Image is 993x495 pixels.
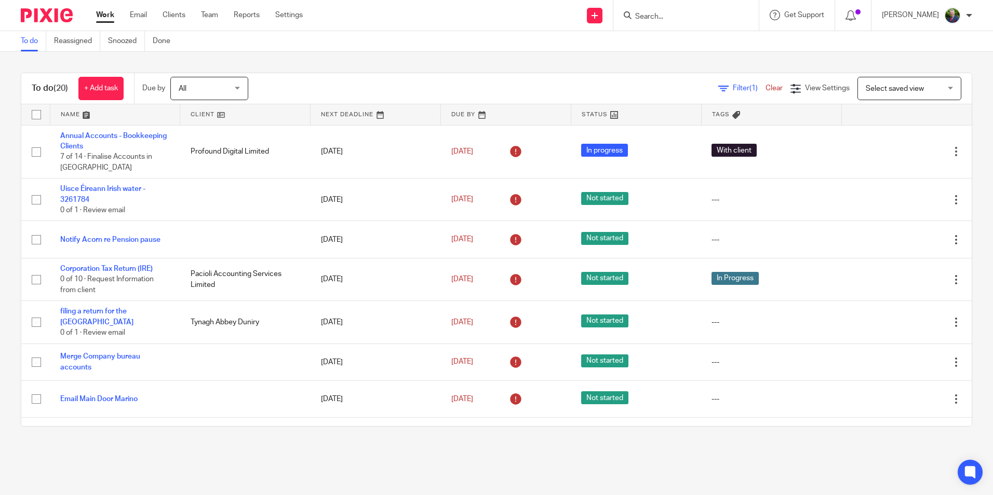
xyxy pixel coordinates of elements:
a: filing a return for the [GEOGRAPHIC_DATA] [60,308,133,325]
span: Filter [733,85,766,92]
span: With client [712,144,757,157]
td: Pacioli Accounting Services Limited [180,258,311,300]
span: Not started [581,192,628,205]
div: --- [712,394,831,404]
span: 0 of 10 · Request Information from client [60,276,154,294]
div: --- [712,235,831,245]
img: Pixie [21,8,73,22]
a: To do [21,31,46,51]
a: Email Main Door Marino [60,395,138,403]
a: Corporation Tax Return (IRE) [60,265,153,272]
span: 7 of 14 · Finalise Accounts in [GEOGRAPHIC_DATA] [60,153,152,171]
span: 0 of 1 · Review email [60,329,125,336]
td: [DATE] [311,125,441,178]
a: Reports [234,10,260,20]
span: Not started [581,232,628,245]
span: (20) [53,84,68,92]
a: Team [201,10,218,20]
img: download.png [944,7,961,24]
span: [DATE] [451,148,473,155]
a: Work [96,10,114,20]
a: Snoozed [108,31,145,51]
span: 0 of 1 · Review email [60,207,125,214]
td: [DATE] [311,381,441,418]
td: [DATE] [311,418,441,455]
span: Select saved view [866,85,924,92]
div: --- [712,195,831,205]
a: Done [153,31,178,51]
td: [DATE] [311,343,441,380]
a: + Add task [78,77,124,100]
a: Clear [766,85,783,92]
span: Not started [581,314,628,327]
h1: To do [32,83,68,94]
span: [DATE] [451,359,473,366]
span: [DATE] [451,236,473,243]
div: --- [712,317,831,327]
td: [DATE] [311,301,441,343]
a: Reassigned [54,31,100,51]
span: Get Support [784,11,824,19]
p: [PERSON_NAME] [882,10,939,20]
a: Uisce Éireann Irish water - 3261784 [60,185,145,203]
span: [DATE] [451,276,473,283]
td: [DATE] [311,221,441,258]
span: Tags [712,112,730,117]
span: [DATE] [451,196,473,203]
span: [DATE] [451,395,473,403]
a: Annual Accounts - Bookkeeping Clients [60,132,167,150]
a: Merge Company bureau accounts [60,353,140,370]
span: Not started [581,391,628,404]
td: Profound Digital Limited [180,125,311,178]
span: All [179,85,186,92]
span: Not started [581,354,628,367]
span: [DATE] [451,319,473,326]
a: Settings [275,10,303,20]
span: In Progress [712,272,759,285]
input: Search [634,12,728,22]
p: Due by [142,83,165,93]
a: Notify Acorn re Pension pause [60,236,160,243]
span: Not started [581,272,628,285]
a: Email [130,10,147,20]
span: View Settings [805,85,850,92]
td: [DATE] [311,258,441,300]
div: --- [712,357,831,367]
span: In progress [581,144,628,157]
span: (1) [749,85,758,92]
td: [DATE] [311,178,441,221]
td: Tynagh Abbey Duniry [180,301,311,343]
a: Clients [163,10,185,20]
